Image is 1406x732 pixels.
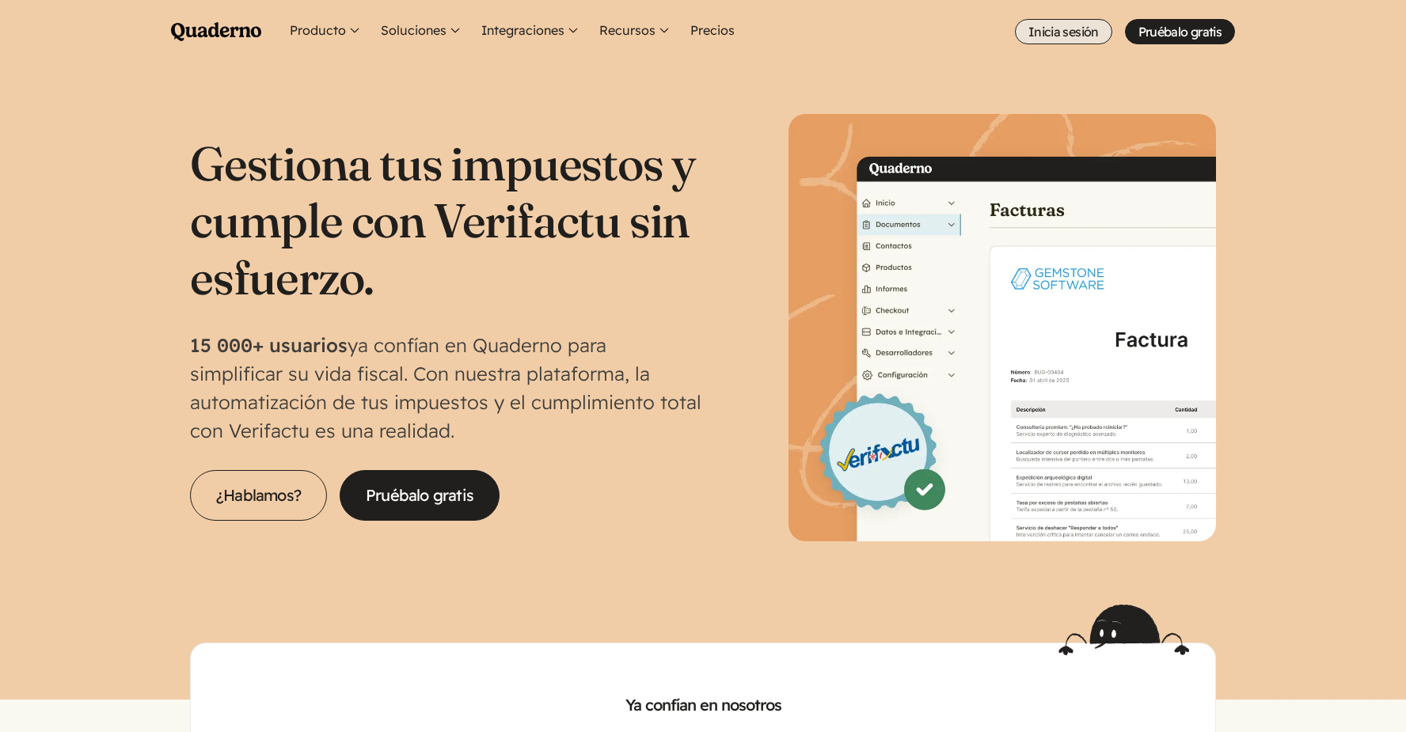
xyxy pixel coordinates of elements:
[190,135,703,305] h1: Gestiona tus impuestos y cumple con Verifactu sin esfuerzo.
[1015,19,1112,44] a: Inicia sesión
[190,333,348,357] strong: 15 000+ usuarios
[216,694,1190,716] h2: Ya confían en nosotros
[190,470,327,521] a: ¿Hablamos?
[190,331,703,445] p: ya confían en Quaderno para simplificar su vida fiscal. Con nuestra plataforma, la automatización...
[1125,19,1235,44] a: Pruébalo gratis
[340,470,500,521] a: Pruébalo gratis
[788,114,1216,541] img: Interfaz de Quaderno mostrando la página Factura con el distintivo Verifactu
